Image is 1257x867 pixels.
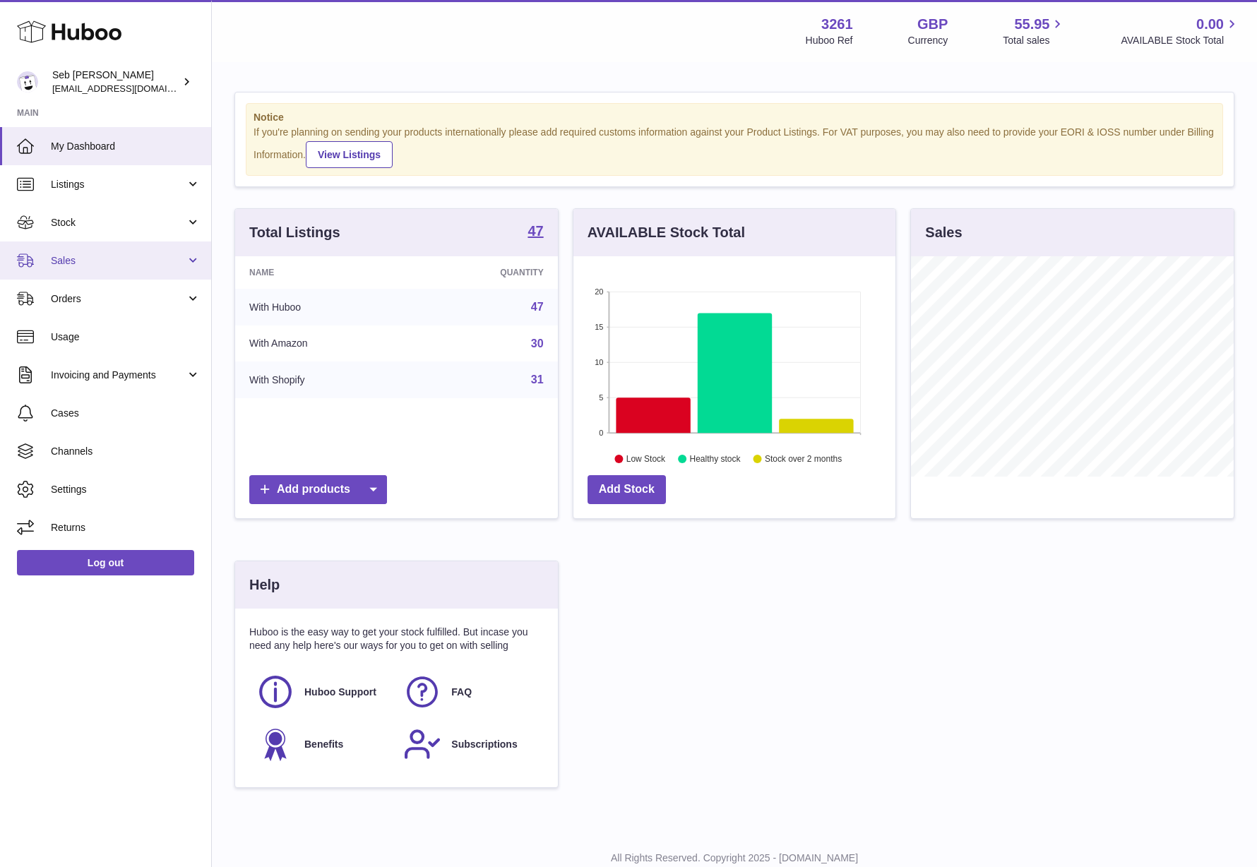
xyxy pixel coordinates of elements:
span: Benefits [304,738,343,751]
strong: GBP [917,15,948,34]
span: Total sales [1003,34,1066,47]
a: Subscriptions [403,725,536,763]
a: 55.95 Total sales [1003,15,1066,47]
span: Channels [51,445,201,458]
td: With Huboo [235,289,412,325]
text: Stock over 2 months [765,454,842,464]
a: Huboo Support [256,673,389,711]
a: 47 [531,301,544,313]
a: 31 [531,373,544,385]
p: All Rights Reserved. Copyright 2025 - [DOMAIN_NAME] [223,851,1246,865]
strong: Notice [254,111,1215,124]
p: Huboo is the easy way to get your stock fulfilled. But incase you need any help here's our ways f... [249,626,544,652]
span: Stock [51,216,186,229]
a: Benefits [256,725,389,763]
a: View Listings [306,141,393,168]
span: 0.00 [1196,15,1224,34]
text: 15 [595,323,603,331]
a: 47 [528,224,543,241]
div: If you're planning on sending your products internationally please add required customs informati... [254,126,1215,168]
span: Cases [51,407,201,420]
a: FAQ [403,673,536,711]
span: Settings [51,483,201,496]
span: Returns [51,521,201,534]
td: With Amazon [235,325,412,362]
span: AVAILABLE Stock Total [1121,34,1240,47]
text: Healthy stock [689,454,741,464]
img: ecom@bravefoods.co.uk [17,71,38,92]
strong: 3261 [821,15,853,34]
div: Currency [908,34,948,47]
a: 30 [531,337,544,349]
div: Seb [PERSON_NAME] [52,68,179,95]
text: Low Stock [626,454,666,464]
span: Listings [51,178,186,191]
text: 10 [595,358,603,366]
span: FAQ [451,686,472,699]
strong: 47 [528,224,543,238]
span: My Dashboard [51,140,201,153]
a: Add products [249,475,387,504]
text: 20 [595,287,603,296]
span: Usage [51,330,201,344]
h3: Total Listings [249,223,340,242]
span: Huboo Support [304,686,376,699]
td: With Shopify [235,361,412,398]
th: Name [235,256,412,289]
h3: AVAILABLE Stock Total [588,223,745,242]
a: Log out [17,550,194,575]
span: 55.95 [1014,15,1049,34]
text: 0 [599,429,603,437]
a: Add Stock [588,475,666,504]
th: Quantity [412,256,558,289]
h3: Help [249,575,280,594]
span: Invoicing and Payments [51,369,186,382]
span: Sales [51,254,186,268]
span: [EMAIL_ADDRESS][DOMAIN_NAME] [52,83,208,94]
div: Huboo Ref [806,34,853,47]
span: Subscriptions [451,738,517,751]
h3: Sales [925,223,962,242]
text: 5 [599,393,603,402]
span: Orders [51,292,186,306]
a: 0.00 AVAILABLE Stock Total [1121,15,1240,47]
